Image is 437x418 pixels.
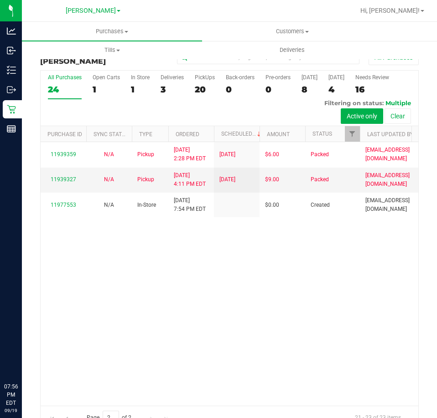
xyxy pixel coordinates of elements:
[385,108,411,124] button: Clear
[202,41,382,60] a: Deliveries
[22,27,202,36] span: Purchases
[174,146,206,163] span: [DATE] 2:28 PM EDT
[226,84,255,95] div: 0
[195,74,215,81] div: PickUps
[22,46,202,54] span: Tills
[9,345,36,372] iframe: Resource center
[267,131,290,138] a: Amount
[202,22,382,41] a: Customers
[104,151,114,158] span: Not Applicable
[265,84,291,95] div: 0
[312,131,332,137] a: Status
[48,84,82,95] div: 24
[94,131,129,138] a: Sync Status
[7,124,16,133] inline-svg: Reports
[4,382,18,407] p: 07:56 PM EDT
[7,26,16,36] inline-svg: Analytics
[311,175,329,184] span: Packed
[355,84,389,95] div: 16
[7,105,16,114] inline-svg: Retail
[345,126,360,142] a: Filter
[328,74,344,81] div: [DATE]
[104,201,114,209] button: N/A
[93,74,120,81] div: Open Carts
[355,74,389,81] div: Needs Review
[137,150,154,159] span: Pickup
[93,84,120,95] div: 1
[385,99,411,107] span: Multiple
[22,41,202,60] a: Tills
[219,175,235,184] span: [DATE]
[311,150,329,159] span: Packed
[265,74,291,81] div: Pre-orders
[203,27,382,36] span: Customers
[265,150,279,159] span: $6.00
[174,171,206,189] span: [DATE] 4:11 PM EDT
[139,131,152,138] a: Type
[219,150,235,159] span: [DATE]
[7,66,16,75] inline-svg: Inventory
[265,175,279,184] span: $9.00
[311,201,330,209] span: Created
[51,176,76,183] a: 11939327
[137,175,154,184] span: Pickup
[226,74,255,81] div: Back-orders
[66,7,116,15] span: [PERSON_NAME]
[51,151,76,158] a: 11939359
[265,201,279,209] span: $0.00
[104,175,114,184] button: N/A
[7,85,16,94] inline-svg: Outbound
[328,84,344,95] div: 4
[104,176,114,183] span: Not Applicable
[302,84,317,95] div: 8
[47,131,82,138] a: Purchase ID
[104,150,114,159] button: N/A
[40,57,106,66] span: [PERSON_NAME]
[131,84,150,95] div: 1
[176,131,199,138] a: Ordered
[4,407,18,414] p: 09/19
[302,74,317,81] div: [DATE]
[40,49,166,65] h3: Purchase Summary:
[360,7,420,14] span: Hi, [PERSON_NAME]!
[22,22,202,41] a: Purchases
[137,201,156,209] span: In-Store
[174,196,206,214] span: [DATE] 7:54 PM EDT
[48,74,82,81] div: All Purchases
[51,202,76,208] a: 11977553
[161,74,184,81] div: Deliveries
[341,108,383,124] button: Active only
[7,46,16,55] inline-svg: Inbound
[131,74,150,81] div: In Store
[324,99,384,107] span: Filtering on status:
[195,84,215,95] div: 20
[104,202,114,208] span: Not Applicable
[221,131,263,137] a: Scheduled
[267,46,317,54] span: Deliveries
[367,131,413,138] a: Last Updated By
[161,84,184,95] div: 3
